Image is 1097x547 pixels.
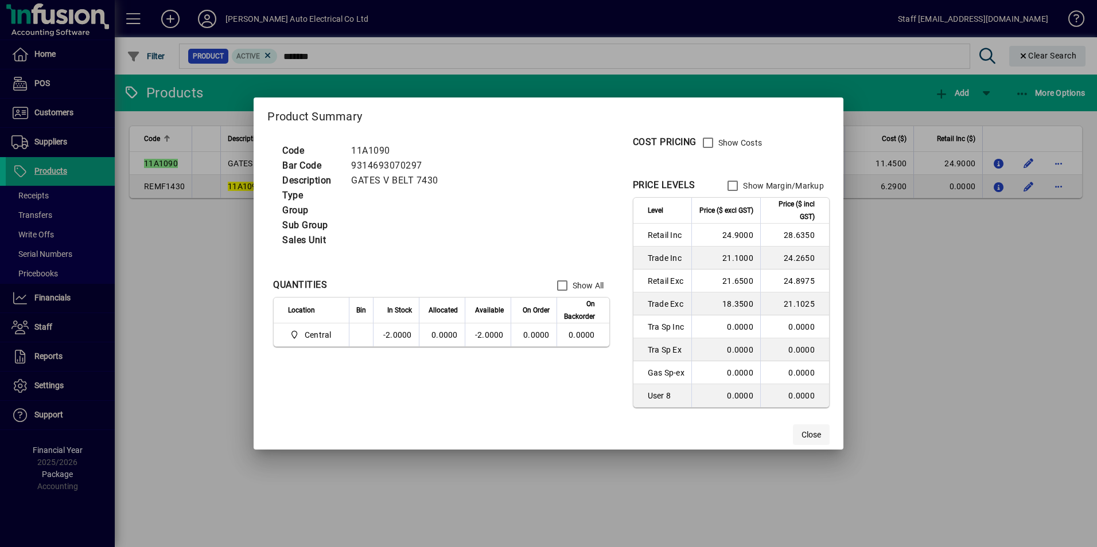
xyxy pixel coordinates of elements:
[345,158,452,173] td: 9314693070297
[691,384,760,407] td: 0.0000
[691,315,760,338] td: 0.0000
[273,278,327,292] div: QUANTITIES
[277,188,345,203] td: Type
[691,269,760,292] td: 21.6500
[741,180,824,192] label: Show Margin/Markup
[648,275,684,287] span: Retail Exc
[760,224,829,247] td: 28.6350
[768,198,815,223] span: Price ($ incl GST)
[760,361,829,384] td: 0.0000
[648,252,684,264] span: Trade Inc
[633,135,697,149] div: COST PRICING
[691,361,760,384] td: 0.0000
[793,424,830,445] button: Close
[570,280,604,291] label: Show All
[254,97,843,131] h2: Product Summary
[633,178,695,192] div: PRICE LEVELS
[345,143,452,158] td: 11A1090
[648,321,684,333] span: Tra Sp Inc
[760,384,829,407] td: 0.0000
[648,344,684,355] span: Tra Sp Ex
[760,315,829,338] td: 0.0000
[691,247,760,269] td: 21.1000
[760,247,829,269] td: 24.2650
[564,298,595,323] span: On Backorder
[277,143,345,158] td: Code
[760,269,829,292] td: 24.8975
[648,367,684,378] span: Gas Sp-ex
[356,304,366,317] span: Bin
[648,229,684,241] span: Retail Inc
[648,390,684,401] span: User 8
[523,330,550,339] span: 0.0000
[648,204,663,217] span: Level
[305,329,332,341] span: Central
[419,323,465,346] td: 0.0000
[288,304,315,317] span: Location
[277,233,345,248] td: Sales Unit
[429,304,458,317] span: Allocated
[691,224,760,247] td: 24.9000
[760,292,829,315] td: 21.1025
[557,323,609,346] td: 0.0000
[288,328,336,342] span: Central
[699,204,753,217] span: Price ($ excl GST)
[475,304,504,317] span: Available
[277,158,345,173] td: Bar Code
[648,298,684,310] span: Trade Exc
[373,323,419,346] td: -2.0000
[277,203,345,218] td: Group
[387,304,412,317] span: In Stock
[760,338,829,361] td: 0.0000
[716,137,763,149] label: Show Costs
[691,292,760,315] td: 18.3500
[277,173,345,188] td: Description
[345,173,452,188] td: GATES V BELT 7430
[523,304,550,317] span: On Order
[465,323,511,346] td: -2.0000
[802,429,821,441] span: Close
[691,338,760,361] td: 0.0000
[277,218,345,233] td: Sub Group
